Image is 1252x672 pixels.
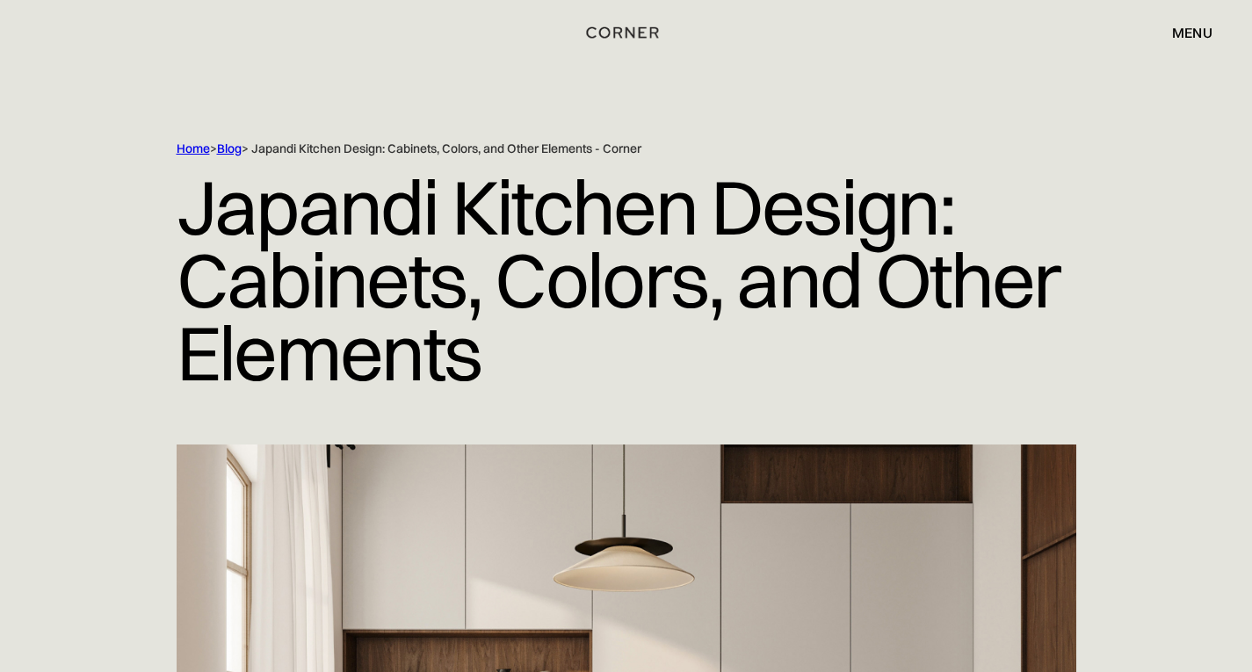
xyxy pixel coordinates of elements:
[177,157,1076,402] h1: Japandi Kitchen Design: Cabinets, Colors, and Other Elements
[575,21,677,44] a: home
[217,141,242,156] a: Blog
[1172,25,1212,40] div: menu
[177,141,210,156] a: Home
[1154,18,1212,47] div: menu
[177,141,1002,157] div: > > Japandi Kitchen Design: Cabinets, Colors, and Other Elements - Corner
